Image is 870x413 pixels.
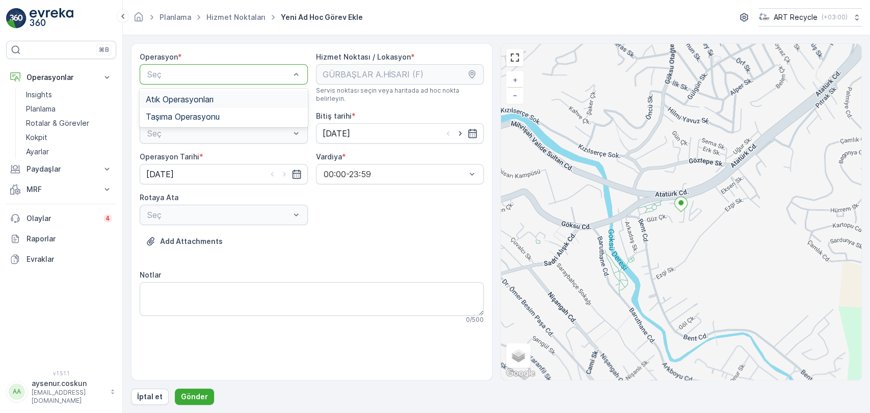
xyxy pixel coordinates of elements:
label: Rotaya Ata [140,193,178,202]
label: Operasyon [140,52,178,61]
span: + [513,75,517,84]
span: v 1.51.1 [6,370,116,376]
button: ART Recycle(+03:00) [758,8,862,26]
label: Hizmet Noktası / Lokasyon [316,52,411,61]
p: Raporlar [27,234,112,244]
a: Planlama [22,102,116,116]
span: − [513,91,518,99]
p: 0 / 500 [466,316,484,324]
a: Layers [507,344,530,367]
p: Add Attachments [160,236,223,246]
p: ( +03:00 ) [822,13,848,21]
span: Taşıma Operasyonu [146,112,220,121]
label: Operasyon Tarihi [140,152,199,161]
img: logo [6,8,27,29]
label: Vardiya [316,152,342,161]
span: Yeni Ad Hoc Görev Ekle [279,12,365,22]
p: Kokpit [26,132,47,143]
p: Ayarlar [26,147,49,157]
p: İptal et [137,392,163,402]
button: AAaysenur.coskun[EMAIL_ADDRESS][DOMAIN_NAME] [6,378,116,405]
p: Olaylar [27,213,97,224]
a: Kokpit [22,130,116,145]
p: Planlama [26,104,56,114]
p: Insights [26,90,52,100]
a: Bu bölgeyi Google Haritalar'da açın (yeni pencerede açılır) [504,367,537,380]
input: dd/mm/yyyy [140,164,308,184]
div: AA [9,383,25,400]
a: Ayarlar [22,145,116,159]
p: Paydaşlar [27,164,96,174]
p: Evraklar [27,254,112,264]
button: Operasyonlar [6,67,116,88]
button: Gönder [175,389,214,405]
p: Seç [147,68,290,80]
button: Paydaşlar [6,159,116,179]
label: Bitiş tarihi [316,112,352,120]
a: Raporlar [6,229,116,249]
a: View Fullscreen [507,50,522,65]
input: GÜRBAŞLAR A.HİSARI (F) [316,64,484,85]
span: Atık Operasyonları [146,95,214,104]
a: Planlama [160,13,191,21]
img: image_23.png [758,12,770,23]
a: Rotalar & Görevler [22,116,116,130]
a: Uzaklaştır [507,88,522,103]
p: aysenur.coskun [32,378,105,389]
p: ART Recycle [774,12,818,22]
img: logo_light-DOdMpM7g.png [30,8,73,29]
a: Evraklar [6,249,116,269]
button: Dosya Yükle [140,233,229,250]
a: Insights [22,88,116,102]
span: Servis noktası seçin veya haritada ad hoc nokta belirleyin. [316,87,484,103]
a: Hizmet Noktaları [206,13,266,21]
p: MRF [27,184,96,195]
p: Gönder [181,392,208,402]
button: İptal et [131,389,169,405]
input: dd/mm/yyyy [316,123,484,144]
img: Google [504,367,537,380]
button: MRF [6,179,116,200]
p: Operasyonlar [27,72,96,82]
a: Olaylar4 [6,208,116,229]
p: 4 [106,214,110,223]
a: Ana Sayfa [133,15,144,24]
p: ⌘B [99,46,109,54]
p: Rotalar & Görevler [26,118,89,128]
a: Yakınlaştır [507,72,522,88]
p: [EMAIL_ADDRESS][DOMAIN_NAME] [32,389,105,405]
label: Notlar [140,270,161,279]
